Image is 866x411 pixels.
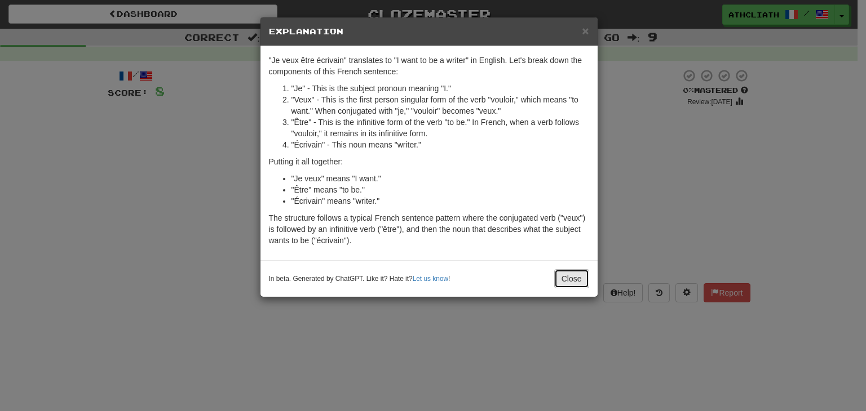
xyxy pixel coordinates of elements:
[269,26,589,37] h5: Explanation
[291,117,589,139] li: "Être" - This is the infinitive form of the verb "to be." In French, when a verb follows "vouloir...
[554,269,589,288] button: Close
[291,184,589,195] li: "Être" means "to be."
[269,274,450,284] small: In beta. Generated by ChatGPT. Like it? Hate it? !
[582,24,589,37] span: ×
[269,55,589,77] p: "Je veux être écrivain" translates to "I want to be a writer" in English. Let's break down the co...
[291,94,589,117] li: "Veux" - This is the first person singular form of the verb "vouloir," which means "to want." Whe...
[291,173,589,184] li: "Je veux" means "I want."
[291,139,589,150] li: "Écrivain" - This noun means "writer."
[291,195,589,207] li: "Écrivain" means "writer."
[413,275,448,283] a: Let us know
[582,25,589,37] button: Close
[291,83,589,94] li: "Je" - This is the subject pronoun meaning "I."
[269,212,589,246] p: The structure follows a typical French sentence pattern where the conjugated verb ("veux") is fol...
[269,156,589,167] p: Putting it all together:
